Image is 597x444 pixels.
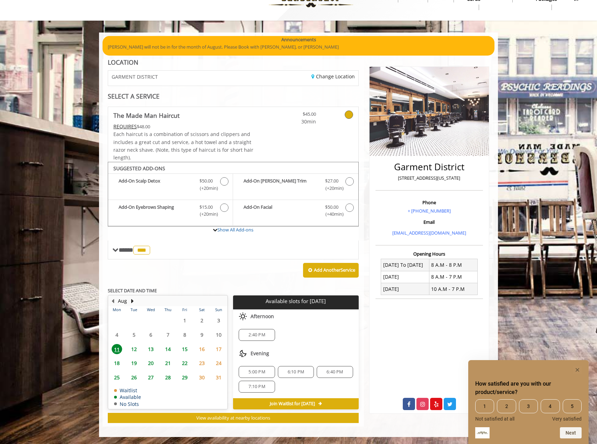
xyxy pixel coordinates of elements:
span: 5 [563,399,582,413]
span: (+20min ) [321,185,342,192]
td: Select day19 [125,356,142,371]
div: 6:10 PM [278,366,314,378]
td: [DATE] To [DATE] [381,259,429,271]
span: 15 [180,344,190,354]
button: Hide survey [573,366,582,374]
div: 7:10 PM [239,381,275,393]
td: Select day11 [108,342,125,356]
td: Select day28 [159,370,176,385]
td: Select day14 [159,342,176,356]
span: 1 [475,399,494,413]
span: Very satisfied [552,416,582,422]
td: Select day13 [142,342,159,356]
span: 14 [163,344,173,354]
div: SELECT A SERVICE [108,93,359,100]
span: Afternoon [251,314,274,319]
span: $27.00 [325,177,338,185]
th: Mon [108,306,125,313]
span: 20 [146,358,156,368]
span: $50.00 [325,203,338,211]
td: Waitlist [114,388,141,393]
span: Join Waitlist for [DATE] [270,401,315,407]
div: 6:40 PM [317,366,353,378]
td: Select day18 [108,356,125,371]
td: Select day27 [142,370,159,385]
td: 8 A.M - 8 P.M [429,259,477,271]
label: Add-On Beard Trim [237,177,354,194]
span: 6:40 PM [326,369,343,375]
td: Select day20 [142,356,159,371]
td: Select day25 [108,370,125,385]
b: SELECT DATE AND TIME [108,287,157,294]
b: LOCATION [108,58,138,66]
button: Next question [560,427,582,438]
td: Select day22 [176,356,193,371]
span: 11 [112,344,122,354]
td: Select day16 [193,342,210,356]
p: [STREET_ADDRESS][US_STATE] [377,174,481,182]
span: 2 [497,399,516,413]
span: 3 [519,399,538,413]
span: 23 [197,358,207,368]
span: 4 [541,399,560,413]
a: Show All Add-ons [217,227,253,233]
p: [PERSON_NAME] will not be in for the month of August. Please Book with [PERSON_NAME], or [PERSON_... [108,43,489,51]
div: How satisfied are you with our product/service? Select an option from 1 to 5, with 1 being Not sa... [475,366,582,438]
button: View availability at nearby locations [108,413,359,423]
button: Aug [118,297,127,305]
label: Add-On Facial [237,203,354,220]
th: Sat [193,306,210,313]
td: Select day21 [159,356,176,371]
span: 17 [213,344,224,354]
b: Add-On Facial [244,203,318,218]
span: (+20min ) [196,185,217,192]
label: Add-On Eyebrows Shaping [112,203,229,220]
h2: How satisfied are you with our product/service? Select an option from 1 to 5, with 1 being Not sa... [475,380,582,396]
h3: Phone [377,200,481,205]
h3: Email [377,220,481,224]
span: 6:10 PM [288,369,304,375]
span: 31 [213,372,224,382]
b: Add-On [PERSON_NAME] Trim [244,177,318,192]
span: 28 [163,372,173,382]
h3: Opening Hours [375,251,483,256]
span: Not satisfied at all [475,416,514,422]
b: Add-On Eyebrows Shaping [119,203,192,218]
h2: Garment District [377,162,481,172]
td: Select day15 [176,342,193,356]
b: The Made Man Haircut [113,110,180,120]
span: (+20min ) [196,210,217,218]
b: SUGGESTED ADD-ONS [113,165,165,172]
b: Add-On Scalp Detox [119,177,192,192]
td: [DATE] [381,283,429,295]
span: $15.00 [199,203,213,211]
div: How satisfied are you with our product/service? Select an option from 1 to 5, with 1 being Not sa... [475,399,582,422]
div: 2:40 PM [239,329,275,341]
b: Add Another Service [314,267,355,273]
span: 24 [213,358,224,368]
span: (+40min ) [321,210,342,218]
img: evening slots [239,349,247,358]
td: No Slots [114,401,141,407]
th: Thu [159,306,176,313]
label: Add-On Scalp Detox [112,177,229,194]
a: Change Location [311,73,355,80]
span: 22 [180,358,190,368]
span: 5:00 PM [248,369,265,375]
span: View availability at nearby locations [196,415,270,421]
td: Select day24 [210,356,227,371]
td: Select day29 [176,370,193,385]
td: [DATE] [381,271,429,283]
span: 18 [112,358,122,368]
span: 27 [146,372,156,382]
span: This service needs some Advance to be paid before we block your appointment [113,123,137,130]
img: afternoon slots [239,312,247,321]
span: Evening [251,351,269,356]
td: Select day12 [125,342,142,356]
button: Next Month [129,297,135,305]
a: $45.00 [275,107,316,126]
button: Previous Month [110,297,115,305]
span: 13 [146,344,156,354]
span: Each haircut is a combination of scissors and clippers and includes a great cut and service, a ho... [113,131,253,161]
